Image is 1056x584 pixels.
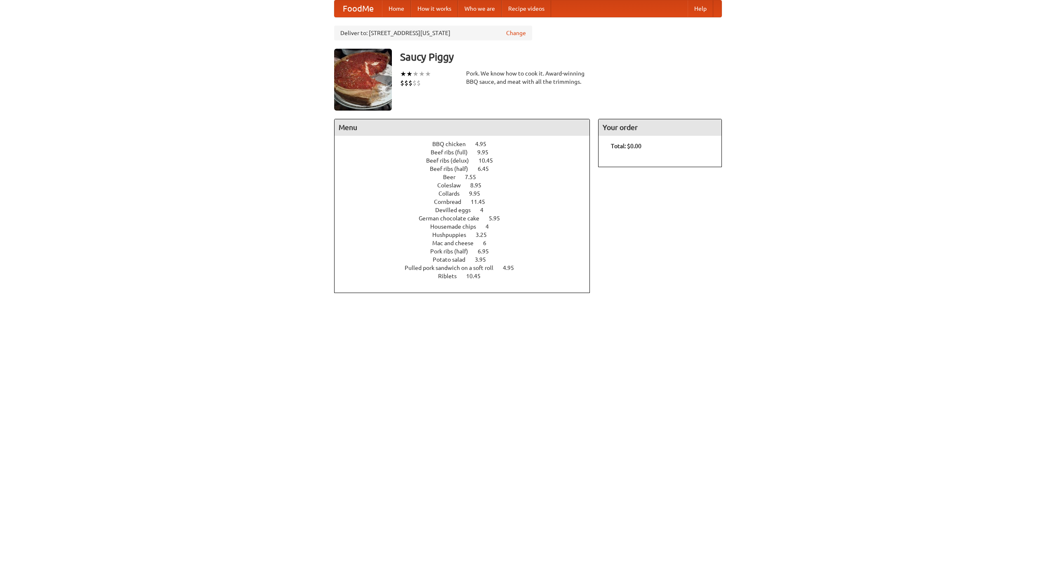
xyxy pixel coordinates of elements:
span: Beer [443,174,464,180]
a: German chocolate cake 5.95 [419,215,515,222]
span: 6.95 [478,248,497,255]
img: angular.jpg [334,49,392,111]
a: Hushpuppies 3.25 [432,232,502,238]
span: Collards [438,190,468,197]
span: Beef ribs (half) [430,166,476,172]
li: ★ [425,69,431,78]
h4: Your order [599,119,721,136]
span: 9.95 [469,190,488,197]
span: Coleslaw [437,182,469,189]
span: 4 [480,207,492,213]
li: $ [400,78,404,87]
a: Change [506,29,526,37]
span: 11.45 [471,199,493,205]
span: 10.45 [466,273,489,279]
span: German chocolate cake [419,215,488,222]
span: Riblets [438,273,465,279]
div: Pork. We know how to cook it. Award-winning BBQ sauce, and meat with all the trimmings. [466,69,590,86]
span: 4.95 [475,141,495,147]
span: 6.45 [478,166,497,172]
span: 6 [483,240,495,246]
span: 3.25 [476,232,495,238]
li: $ [417,78,421,87]
h4: Menu [335,119,589,136]
div: Deliver to: [STREET_ADDRESS][US_STATE] [334,26,532,40]
li: ★ [406,69,412,78]
span: BBQ chicken [432,141,474,147]
a: Home [382,0,411,17]
a: Devilled eggs 4 [435,207,499,213]
span: 10.45 [478,157,501,164]
span: Beef ribs (delux) [426,157,477,164]
span: 4.95 [503,265,522,271]
b: Total: $0.00 [611,143,641,149]
span: 8.95 [470,182,490,189]
span: 7.55 [465,174,484,180]
li: $ [404,78,408,87]
a: Collards 9.95 [438,190,495,197]
a: Beef ribs (delux) 10.45 [426,157,508,164]
a: Housemade chips 4 [430,223,504,230]
span: 3.95 [475,256,494,263]
a: Pulled pork sandwich on a soft roll 4.95 [405,265,529,271]
a: Cornbread 11.45 [434,199,500,205]
a: Riblets 10.45 [438,273,496,279]
span: 9.95 [477,149,497,156]
span: Potato salad [433,256,474,263]
a: Coleslaw 8.95 [437,182,497,189]
li: ★ [412,69,419,78]
span: Devilled eggs [435,207,479,213]
a: Potato salad 3.95 [433,256,501,263]
span: Mac and cheese [432,240,482,246]
li: ★ [400,69,406,78]
a: Mac and cheese 6 [432,240,502,246]
a: Pork ribs (half) 6.95 [430,248,504,255]
a: How it works [411,0,458,17]
span: Housemade chips [430,223,484,230]
a: Beer 7.55 [443,174,491,180]
a: Who we are [458,0,502,17]
span: Cornbread [434,199,469,205]
li: $ [412,78,417,87]
span: Beef ribs (full) [431,149,476,156]
a: Beef ribs (half) 6.45 [430,166,504,172]
span: Hushpuppies [432,232,474,238]
li: ★ [419,69,425,78]
a: Beef ribs (full) 9.95 [431,149,504,156]
span: Pulled pork sandwich on a soft roll [405,265,502,271]
a: FoodMe [335,0,382,17]
span: 4 [486,223,497,230]
h3: Saucy Piggy [400,49,722,65]
li: $ [408,78,412,87]
a: Help [688,0,713,17]
a: Recipe videos [502,0,551,17]
span: Pork ribs (half) [430,248,476,255]
a: BBQ chicken 4.95 [432,141,502,147]
span: 5.95 [489,215,508,222]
